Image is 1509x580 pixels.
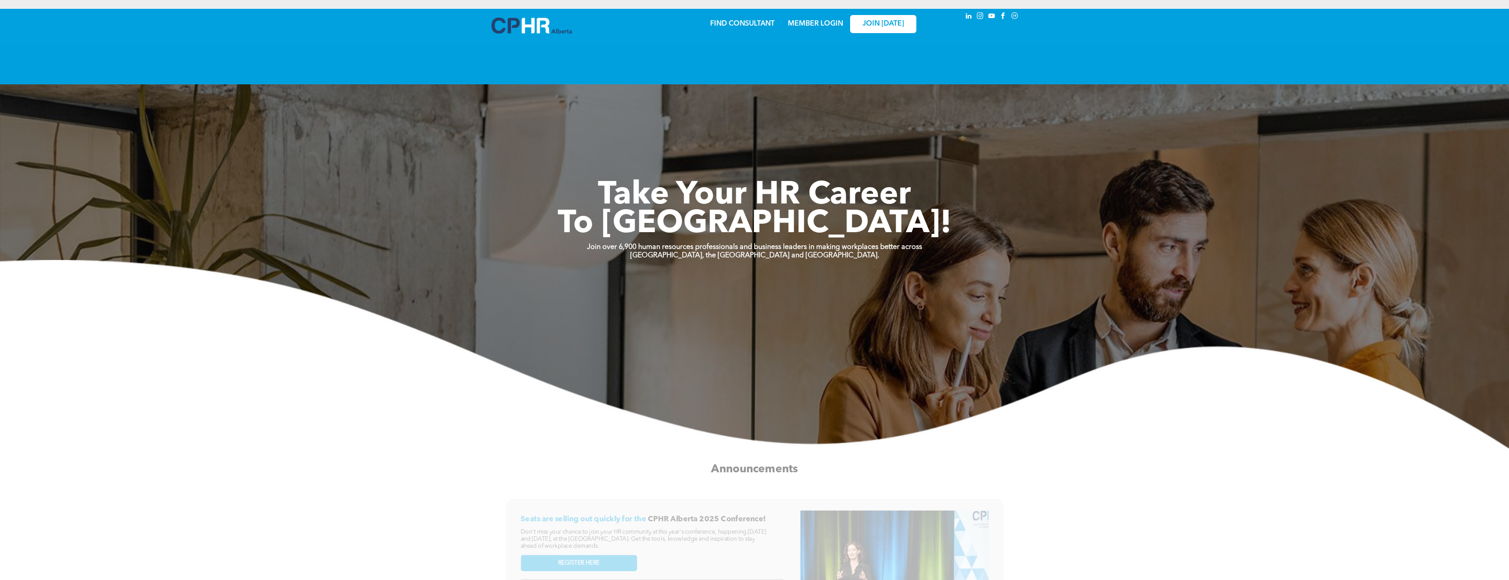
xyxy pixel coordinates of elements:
a: MEMBER LOGIN [788,20,843,27]
span: To [GEOGRAPHIC_DATA]! [558,208,952,240]
span: Announcements [711,463,798,475]
a: youtube [987,11,997,23]
a: facebook [998,11,1008,23]
span: JOIN [DATE] [862,20,904,28]
span: CPHR Alberta 2025 Conference! [648,516,766,523]
span: REGISTER HERE [558,559,600,566]
span: Take Your HR Career [598,180,911,211]
strong: Join over 6,900 human resources professionals and business leaders in making workplaces better ac... [587,244,922,251]
a: JOIN [DATE] [850,15,916,33]
a: REGISTER HERE [521,555,637,571]
a: linkedin [964,11,974,23]
span: Don't miss your chance to join your HR community at this year's conference, happening [DATE] and ... [521,529,766,549]
strong: [GEOGRAPHIC_DATA], the [GEOGRAPHIC_DATA] and [GEOGRAPHIC_DATA]. [630,252,879,259]
a: instagram [976,11,985,23]
span: Seats are selling out quickly for the [521,516,646,523]
a: FIND CONSULTANT [710,20,775,27]
img: A blue and white logo for cp alberta [492,18,572,34]
a: Social network [1010,11,1020,23]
